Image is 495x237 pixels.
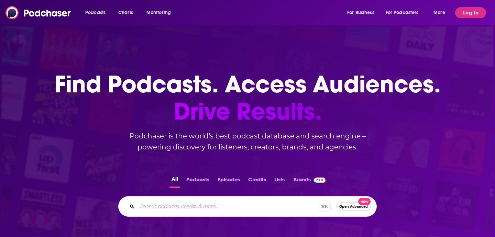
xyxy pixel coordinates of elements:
span: Podcasts [85,8,106,18]
h2: Podchaser is the world’s best podcast database and search engine – powering discovery for listene... [110,131,385,153]
span: Monitoring [146,8,171,18]
span: More [433,8,445,18]
img: Podchaser - Follow, Share and Rate Podcasts [5,6,71,19]
button: open menu [80,7,114,18]
button: open menu [429,7,454,18]
span: Drive Results. [55,98,441,125]
h1: Find Podcasts. Access Audiences. [55,71,441,125]
button: open menu [381,7,429,18]
button: Lists [272,174,287,188]
div: Search podcasts, credits, & more... [118,196,377,217]
input: Search podcasts, credits, & more... [137,201,318,212]
a: Charts [114,7,137,18]
button: Credits [246,174,268,188]
button: Open AdvancedNew [336,202,371,211]
button: Episodes [216,174,242,188]
button: Podcasts [184,174,211,188]
button: Log In [455,7,486,18]
span: Charts [118,8,133,18]
span: For Business [347,8,374,18]
span: For Podcasters [386,8,419,18]
button: open menu [342,7,383,18]
span: Open Advanced [339,205,368,208]
img: Podchaser Pro [313,177,326,183]
a: BrandsPodchaser Pro [294,174,326,188]
button: open menu [142,7,180,18]
button: All [169,174,180,188]
span: New [358,198,371,205]
span: ⌘ K [318,202,331,212]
